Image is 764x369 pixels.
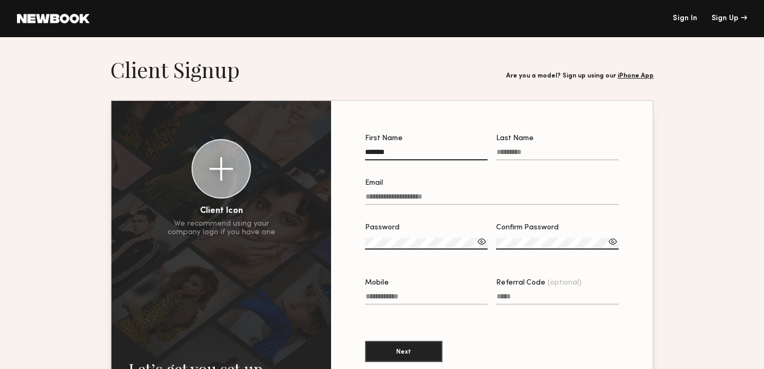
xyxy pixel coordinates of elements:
[110,56,240,83] h1: Client Signup
[548,279,581,287] span: (optional)
[200,207,243,216] div: Client Icon
[506,73,654,80] div: Are you a model? Sign up using our
[365,148,488,160] input: First Name
[365,238,488,250] input: Password
[496,279,619,287] div: Referral Code
[496,135,619,142] div: Last Name
[496,224,619,231] div: Confirm Password
[365,193,619,205] input: Email
[496,293,619,305] input: Referral Code(optional)
[365,224,488,231] div: Password
[711,15,747,22] div: Sign Up
[365,279,488,287] div: Mobile
[673,15,697,22] a: Sign In
[168,220,275,237] div: We recommend using your company logo if you have one
[618,73,654,79] a: iPhone App
[365,179,619,187] div: Email
[365,135,488,142] div: First Name
[365,341,442,362] button: Next
[496,238,619,250] input: Confirm Password
[496,148,619,160] input: Last Name
[365,293,488,305] input: Mobile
